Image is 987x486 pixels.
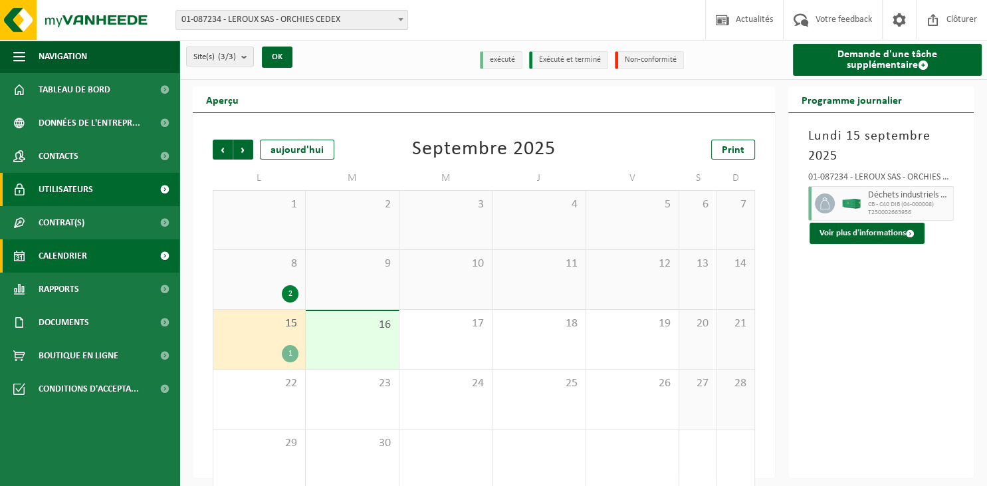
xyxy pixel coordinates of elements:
[724,257,748,271] span: 14
[213,140,233,160] span: Précédent
[282,285,298,303] div: 2
[193,47,236,67] span: Site(s)
[39,306,89,339] span: Documents
[399,166,493,190] td: M
[808,173,954,186] div: 01-087234 - LEROUX SAS - ORCHIES CEDEX
[724,316,748,331] span: 21
[868,201,950,209] span: CB - C40 DIB (04-000008)
[233,140,253,160] span: Suivant
[260,140,334,160] div: aujourd'hui
[686,257,710,271] span: 13
[412,140,556,160] div: Septembre 2025
[788,86,915,112] h2: Programme journalier
[529,51,608,69] li: Exécuté et terminé
[679,166,717,190] td: S
[808,126,954,166] h3: Lundi 15 septembre 2025
[193,86,252,112] h2: Aperçu
[711,140,755,160] a: Print
[686,316,710,331] span: 20
[39,339,118,372] span: Boutique en ligne
[312,257,391,271] span: 9
[39,73,110,106] span: Tableau de bord
[186,47,254,66] button: Site(s)(3/3)
[686,197,710,212] span: 6
[480,51,522,69] li: exécuté
[262,47,292,68] button: OK
[499,316,578,331] span: 18
[175,10,408,30] span: 01-087234 - LEROUX SAS - ORCHIES CEDEX
[686,376,710,391] span: 27
[39,40,87,73] span: Navigation
[868,209,950,217] span: T250002663956
[282,345,298,362] div: 1
[593,197,672,212] span: 5
[312,197,391,212] span: 2
[717,166,755,190] td: D
[593,376,672,391] span: 26
[39,239,87,273] span: Calendrier
[213,166,306,190] td: L
[810,223,925,244] button: Voir plus d'informations
[220,376,298,391] span: 22
[499,257,578,271] span: 11
[499,376,578,391] span: 25
[312,436,391,451] span: 30
[312,376,391,391] span: 23
[406,316,485,331] span: 17
[39,106,140,140] span: Données de l'entrepr...
[724,197,748,212] span: 7
[39,372,139,406] span: Conditions d'accepta...
[220,436,298,451] span: 29
[793,44,982,76] a: Demande d'une tâche supplémentaire
[220,257,298,271] span: 8
[39,206,84,239] span: Contrat(s)
[39,173,93,206] span: Utilisateurs
[406,257,485,271] span: 10
[39,273,79,306] span: Rapports
[220,197,298,212] span: 1
[406,376,485,391] span: 24
[593,257,672,271] span: 12
[39,140,78,173] span: Contacts
[218,53,236,61] count: (3/3)
[312,318,391,332] span: 16
[868,190,950,201] span: Déchets industriels banals
[722,145,744,156] span: Print
[176,11,407,29] span: 01-087234 - LEROUX SAS - ORCHIES CEDEX
[493,166,586,190] td: J
[499,197,578,212] span: 4
[615,51,684,69] li: Non-conformité
[220,316,298,331] span: 15
[586,166,679,190] td: V
[841,199,861,209] img: HK-XC-40-GN-00
[306,166,399,190] td: M
[406,197,485,212] span: 3
[724,376,748,391] span: 28
[593,316,672,331] span: 19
